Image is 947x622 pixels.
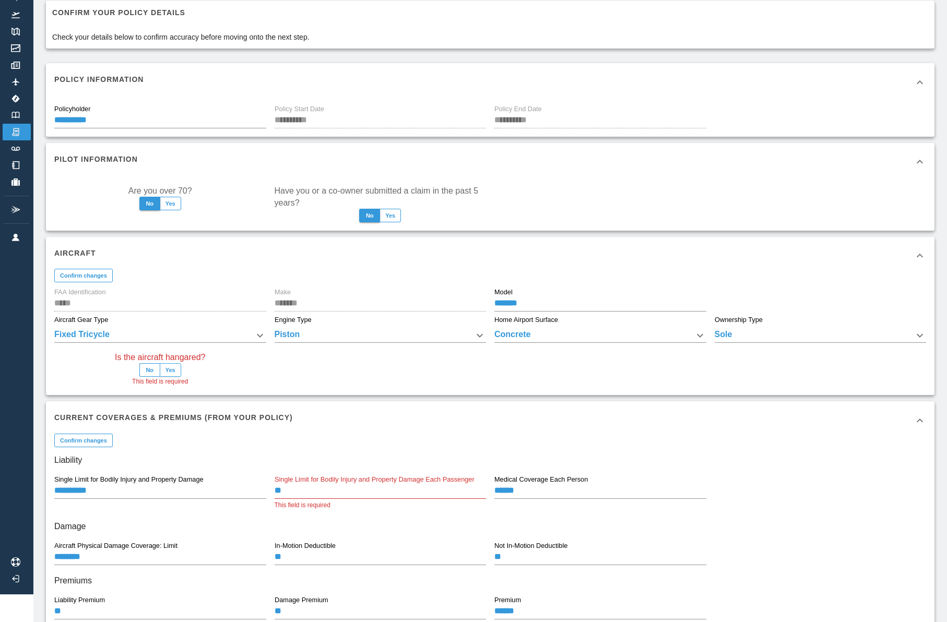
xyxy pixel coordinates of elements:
div: Pilot Information [46,143,934,181]
button: Yes [160,197,181,210]
label: In-Motion Deductible [275,541,336,551]
label: Ownership Type [715,315,763,325]
label: Damage Premium [275,595,328,605]
span: This field is required [132,377,188,387]
label: Model [494,288,513,297]
button: Yes [380,209,401,222]
h6: Premiums [54,573,926,588]
div: Current Coverages & Premiums (from your policy) [46,401,934,439]
button: No [139,197,160,210]
label: Have you or a co-owner submitted a claim in the past 5 years? [275,185,487,209]
h6: Aircraft [54,247,96,259]
button: Confirm changes [54,434,113,447]
div: Piston [275,328,487,343]
button: No [359,209,380,222]
div: Policy Information [46,63,934,101]
label: Home Airport Surface [494,315,558,325]
h6: Liability [54,453,926,468]
button: Yes [160,363,181,377]
label: Policy Start Date [275,104,324,114]
label: FAA Identification [54,288,106,297]
label: Are you over 70? [128,185,192,197]
div: Aircraft [46,237,934,274]
div: Fixed Tricycle [54,328,266,343]
label: Is the aircraft hangared? [115,351,205,363]
h6: Damage [54,519,926,534]
h6: Policy Information [54,74,144,85]
label: Premium [494,595,521,605]
h6: Confirm your policy details [52,7,310,18]
label: Liability Premium [54,595,105,605]
label: Make [275,288,291,297]
h6: Pilot Information [54,153,138,165]
label: Medical Coverage Each Person [494,475,588,484]
h6: Current Coverages & Premiums (from your policy) [54,412,293,423]
div: Concrete [494,328,706,343]
div: Sole [715,328,927,343]
label: Engine Type [275,315,312,325]
label: Aircraft Physical Damage Coverage: Limit [54,541,177,551]
label: Aircraft Gear Type [54,315,108,325]
button: Confirm changes [54,269,113,282]
label: Single Limit for Bodily Injury and Property Damage [54,475,204,484]
button: No [139,363,160,377]
label: Not In-Motion Deductible [494,541,567,551]
label: Single Limit for Bodily Injury and Property Damage Each Passenger [275,475,475,484]
label: Policy End Date [494,104,542,114]
label: Policyholder [54,104,90,114]
p: This field is required [275,500,487,511]
p: Check your details below to confirm accuracy before moving onto the next step. [52,32,310,42]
